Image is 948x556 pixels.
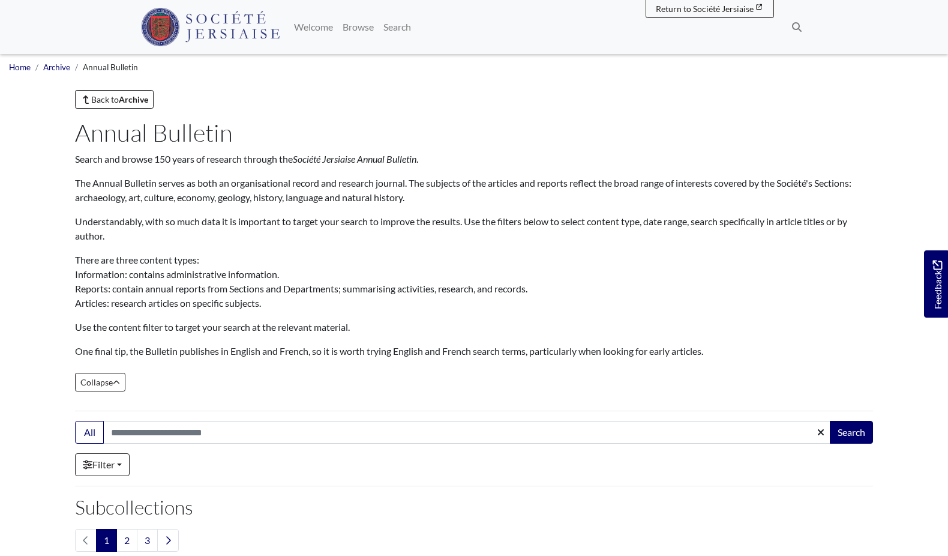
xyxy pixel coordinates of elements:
[83,62,138,72] span: Annual Bulletin
[656,4,754,14] span: Return to Société Jersiaise
[75,421,104,444] button: All
[75,152,873,166] p: Search and browse 150 years of research through the .
[75,529,97,552] li: Previous page
[75,453,130,476] a: Filter
[75,90,154,109] a: Back toArchive
[141,8,280,46] img: Société Jersiaise
[157,529,179,552] a: Next page
[293,153,416,165] em: Société Jersiaise Annual Bulletin
[75,320,873,334] p: Use the content filter to target your search at the relevant material.
[96,529,117,552] span: Goto page 1
[141,5,280,49] a: Société Jersiaise logo
[116,529,137,552] a: Goto page 2
[75,529,873,552] nav: pagination
[75,118,873,147] h1: Annual Bulletin
[9,62,31,72] a: Home
[75,373,125,391] button: Show less of the content
[379,15,416,39] a: Search
[75,496,873,519] h2: Subcollections
[43,62,70,72] a: Archive
[119,94,148,104] strong: Archive
[830,421,873,444] button: Search
[75,214,873,243] p: Understandably, with so much data it is important to target your search to improve the results. U...
[75,344,873,358] p: One final tip, the Bulletin publishes in English and French, so it is worth trying English and Fr...
[103,421,831,444] input: Search this collection...
[338,15,379,39] a: Browse
[924,250,948,318] a: Would you like to provide feedback?
[289,15,338,39] a: Welcome
[80,377,120,387] span: Less
[137,529,158,552] a: Goto page 3
[930,260,944,309] span: Feedback
[75,176,873,205] p: The Annual Bulletin serves as both an organisational record and research journal. The subjects of...
[75,253,873,310] p: There are three content types: Information: contains administrative information. Reports: contain...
